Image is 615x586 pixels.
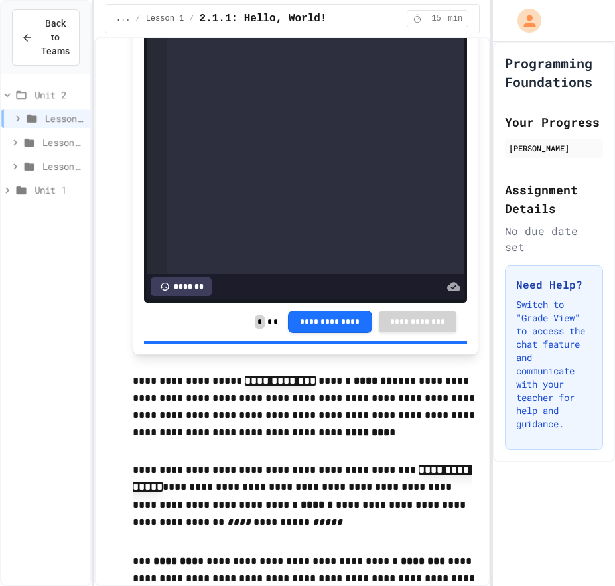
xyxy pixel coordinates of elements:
[45,111,85,125] span: Lesson 1
[505,223,603,255] div: No due date set
[34,88,85,102] span: Unit 2
[516,298,592,431] p: Switch to "Grade View" to access the chat feature and communicate with your teacher for help and ...
[516,277,592,293] h3: Need Help?
[135,13,140,24] span: /
[448,13,463,24] span: min
[41,17,70,58] span: Back to Teams
[509,142,599,154] div: [PERSON_NAME]
[199,11,326,27] span: 2.1.1: Hello, World!
[505,181,603,218] h2: Assignment Details
[504,5,545,36] div: My Account
[426,13,447,24] span: 15
[146,13,184,24] span: Lesson 1
[189,13,194,24] span: /
[116,13,131,24] span: ...
[505,54,603,91] h1: Programming Foundations
[42,135,85,149] span: Lesson 2
[12,9,80,66] button: Back to Teams
[34,183,85,197] span: Unit 1
[505,113,603,131] h2: Your Progress
[42,159,85,173] span: Lesson 3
